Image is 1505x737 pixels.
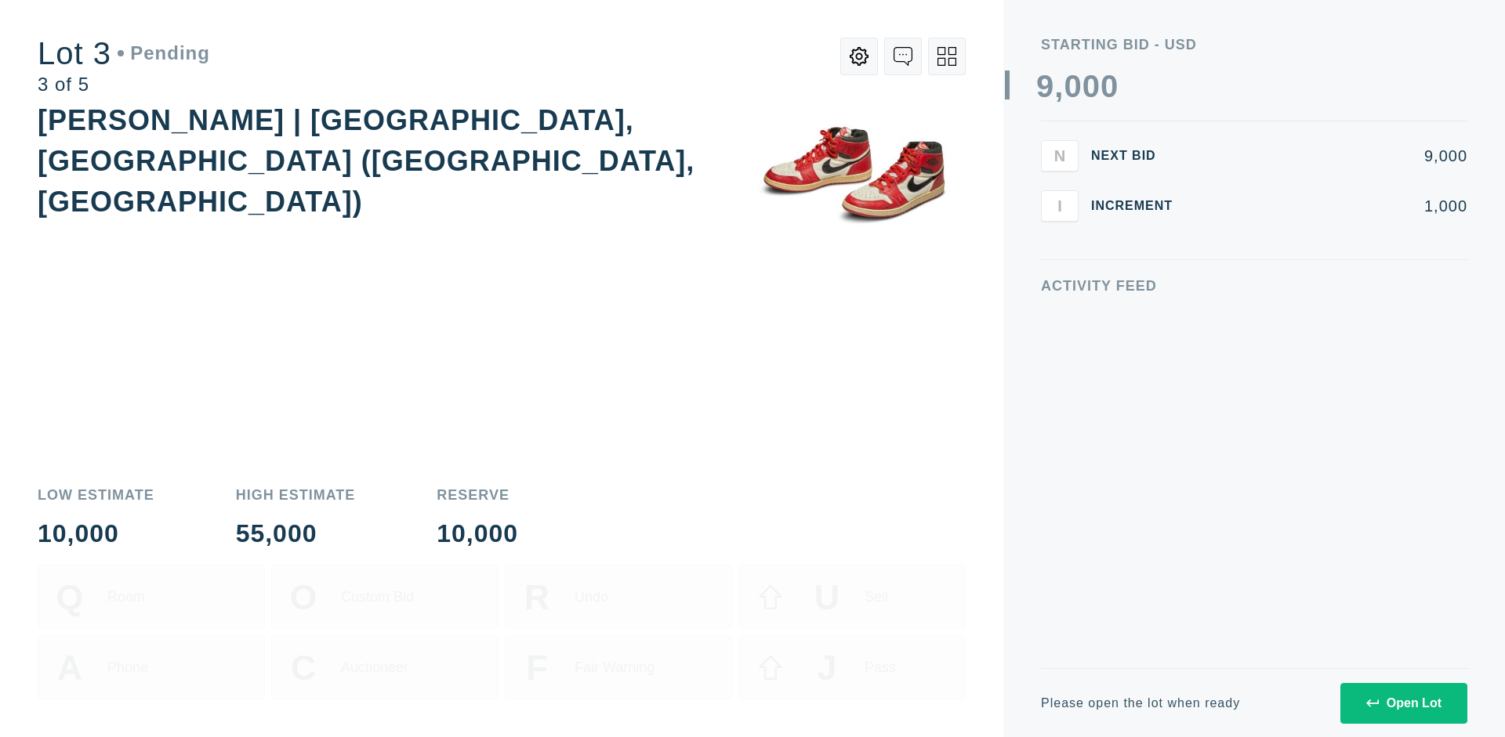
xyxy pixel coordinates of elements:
div: Activity Feed [1041,279,1467,293]
div: Open Lot [1366,696,1442,710]
div: Low Estimate [38,488,154,502]
span: I [1057,197,1062,215]
div: 0 [1064,70,1082,102]
div: 0 [1083,70,1101,102]
div: 10,000 [38,521,154,546]
div: 3 of 5 [38,75,210,94]
div: 55,000 [236,521,356,546]
div: Pending [118,44,210,63]
div: High Estimate [236,488,356,502]
div: Reserve [437,488,518,502]
span: N [1054,146,1065,164]
div: 9,000 [1198,148,1467,164]
div: 0 [1101,70,1119,102]
div: Increment [1091,200,1185,212]
div: 10,000 [437,521,518,546]
div: 9 [1036,70,1054,102]
div: Lot 3 [38,38,210,69]
div: 1,000 [1198,198,1467,214]
button: Open Lot [1340,683,1467,724]
button: I [1041,190,1079,222]
div: [PERSON_NAME] | [GEOGRAPHIC_DATA], [GEOGRAPHIC_DATA] ([GEOGRAPHIC_DATA], [GEOGRAPHIC_DATA]) [38,104,694,218]
div: Starting Bid - USD [1041,38,1467,52]
div: , [1054,70,1064,384]
div: Next Bid [1091,150,1185,162]
div: Please open the lot when ready [1041,697,1240,710]
button: N [1041,140,1079,172]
